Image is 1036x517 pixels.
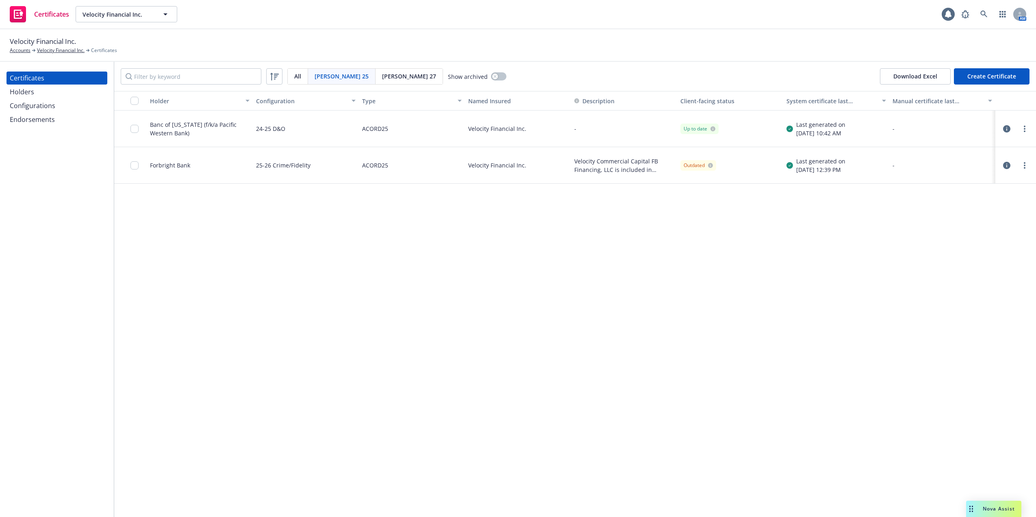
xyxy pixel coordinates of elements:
[465,111,571,147] div: Velocity Financial Inc.
[362,115,388,142] div: ACORD25
[893,97,983,105] div: Manual certificate last generated
[130,161,139,169] input: Toggle Row Selected
[294,72,301,80] span: All
[966,501,976,517] div: Drag to move
[10,85,34,98] div: Holders
[684,125,715,133] div: Up to date
[893,161,992,169] div: -
[10,113,55,126] div: Endorsements
[7,113,107,126] a: Endorsements
[150,120,250,137] div: Banc of [US_STATE] (f/k/a Pacific Western Bank)
[130,97,139,105] input: Select all
[465,91,571,111] button: Named Insured
[677,91,783,111] button: Client-facing status
[362,97,453,105] div: Type
[796,157,845,165] div: Last generated on
[680,97,780,105] div: Client-facing status
[256,97,347,105] div: Configuration
[150,97,241,105] div: Holder
[10,47,30,54] a: Accounts
[684,162,713,169] div: Outdated
[893,124,992,133] div: -
[1020,161,1029,170] a: more
[256,115,285,142] div: 24-25 D&O
[382,72,436,80] span: [PERSON_NAME] 27
[574,97,615,105] button: Description
[574,124,576,133] button: -
[889,91,995,111] button: Manual certificate last generated
[130,125,139,133] input: Toggle Row Selected
[786,97,877,105] div: System certificate last generated
[76,6,177,22] button: Velocity Financial Inc.
[315,72,369,80] span: [PERSON_NAME] 25
[880,68,951,85] button: Download Excel
[37,47,85,54] a: Velocity Financial Inc.
[966,501,1021,517] button: Nova Assist
[465,147,571,184] div: Velocity Financial Inc.
[574,157,674,174] button: Velocity Commercial Capital FB Financing, LLC is included in coverage as a wholly owned subsidiar...
[995,6,1011,22] a: Switch app
[253,91,359,111] button: Configuration
[362,152,388,178] div: ACORD25
[150,161,190,169] div: Forbright Bank
[91,47,117,54] span: Certificates
[796,165,845,174] div: [DATE] 12:39 PM
[448,72,488,81] span: Show archived
[10,99,55,112] div: Configurations
[147,91,253,111] button: Holder
[783,91,889,111] button: System certificate last generated
[957,6,973,22] a: Report a Bug
[796,120,845,129] div: Last generated on
[34,11,69,17] span: Certificates
[359,91,465,111] button: Type
[10,72,44,85] div: Certificates
[7,3,72,26] a: Certificates
[976,6,992,22] a: Search
[83,10,153,19] span: Velocity Financial Inc.
[256,152,311,178] div: 25-26 Crime/Fidelity
[121,68,261,85] input: Filter by keyword
[468,97,568,105] div: Named Insured
[7,99,107,112] a: Configurations
[10,36,76,47] span: Velocity Financial Inc.
[983,505,1015,512] span: Nova Assist
[796,129,845,137] div: [DATE] 10:42 AM
[7,72,107,85] a: Certificates
[1020,124,1029,134] a: more
[954,68,1029,85] button: Create Certificate
[7,85,107,98] a: Holders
